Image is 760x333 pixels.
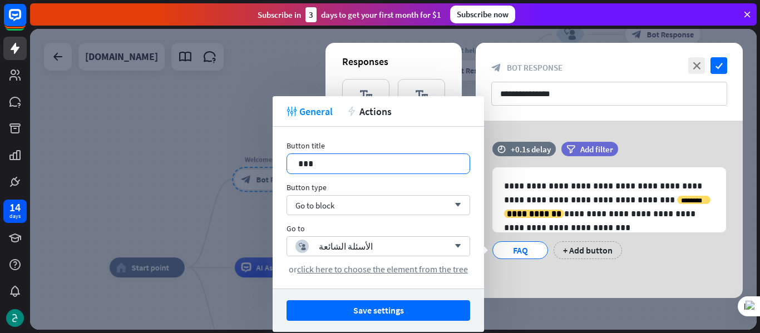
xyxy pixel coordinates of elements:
i: block_user_input [299,243,306,250]
i: check [710,57,727,74]
div: 3 [305,7,317,22]
a: 14 days [3,200,27,223]
div: Go to [287,223,470,233]
button: Save settings [287,300,470,321]
div: Button type [287,182,470,192]
div: Subscribe now [450,6,515,23]
div: + Add button [554,241,622,259]
i: block_bot_response [491,63,501,73]
div: الأسئلة الشائعة [319,241,373,252]
span: Bot Response [507,62,562,73]
i: action [347,106,357,116]
span: General [299,105,333,118]
div: Button title [287,141,470,151]
div: 14 [9,202,21,212]
span: Go to block [295,200,334,211]
div: or [287,264,470,275]
span: click here to choose the element from the tree [297,264,468,275]
div: Subscribe in days to get your first month for $1 [258,7,441,22]
div: days [9,212,21,220]
i: time [497,145,506,153]
i: arrow_down [449,243,461,250]
i: close [688,57,705,74]
div: FAQ [502,242,539,259]
div: +0.1s delay [511,144,551,155]
span: Add filter [580,144,613,155]
span: Actions [359,105,392,118]
i: arrow_down [449,202,461,208]
i: filter [566,145,575,153]
i: tweak [287,106,297,116]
